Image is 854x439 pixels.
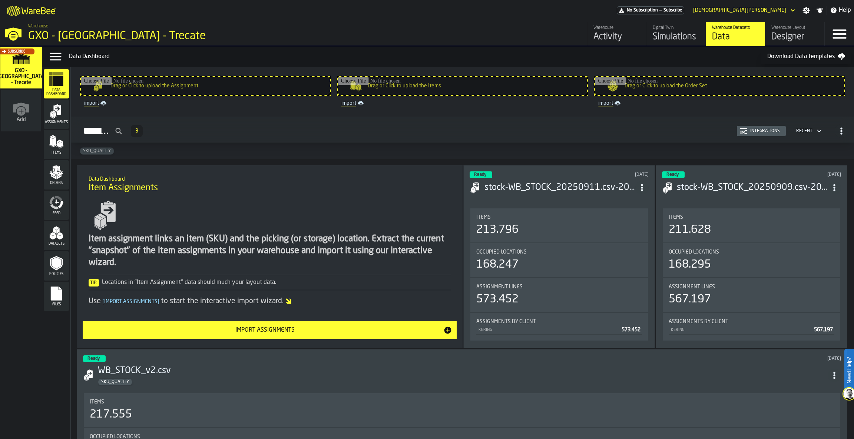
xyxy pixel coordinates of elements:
[81,99,330,108] a: link-to-/wh/i/7274009e-5361-4e21-8e36-7045ee840609/import/assignment/
[771,25,818,30] div: Warehouse Layout
[617,6,684,14] a: link-to-/wh/i/7274009e-5361-4e21-8e36-7045ee840609/pricing/
[44,221,69,251] li: menu Datasets
[476,319,642,325] div: Title
[669,223,711,237] div: 211.628
[476,249,642,255] div: Title
[44,120,69,124] span: Assignments
[338,77,587,95] input: Drag or Click to upload the Items
[761,49,851,64] a: Download Data templates
[666,172,679,177] span: Ready
[476,284,523,290] span: Assignment lines
[813,7,827,14] label: button-toggle-Notifications
[825,22,854,46] label: button-toggle-Menu
[476,284,642,290] div: Title
[622,327,640,332] span: 573.452
[663,278,840,312] div: stat-Assignment lines
[98,379,132,385] span: SKU_QUALITY
[44,282,69,311] li: menu Files
[656,165,847,348] div: ItemListCard-DashboardItemContainer
[845,349,853,391] label: Need Help?
[338,99,587,108] a: link-to-/wh/i/7274009e-5361-4e21-8e36-7045ee840609/import/items/
[90,399,834,405] div: Title
[44,191,69,220] li: menu Feed
[83,171,456,198] div: title-Item Assignments
[87,326,443,335] div: Import Assignments
[814,327,833,332] span: 567.197
[44,242,69,246] span: Datasets
[69,52,761,61] div: Data Dashboard
[81,77,330,95] input: Drag or Click to upload the Assignment
[662,207,841,342] section: card-AssignmentDashboardCard
[45,49,66,64] label: button-toggle-Data Menu
[474,356,841,361] div: Updated: 11/07/2025, 00:32:52 Created: 10/07/2025, 14:50:18
[476,223,519,237] div: 213.796
[89,296,450,306] div: Use to start the interactive import wizard.
[669,214,834,220] div: Title
[677,182,828,194] div: stock-WB_STOCK_20250909.csv-2025-09-10
[44,100,69,129] li: menu Assignments
[669,214,683,220] span: Items
[690,6,797,15] div: DropdownMenuValue-Matteo Cultrera
[476,319,536,325] span: Assignments by Client
[617,6,684,14] div: Menu Subscription
[476,293,519,306] div: 573.452
[44,251,69,281] li: menu Policies
[669,284,834,290] div: Title
[476,214,491,220] span: Items
[764,172,841,177] div: Updated: 10/09/2025, 09:24:05 Created: 10/09/2025, 09:22:18
[595,77,844,95] input: Drag or Click to upload the Order Set
[80,148,114,154] span: SKU_QUALITY
[646,22,706,46] a: link-to-/wh/i/7274009e-5361-4e21-8e36-7045ee840609/simulations
[669,258,711,271] div: 168.295
[663,243,840,277] div: stat-Occupied Locations
[77,165,462,348] div: ItemListCard-
[669,319,728,325] span: Assignments by Client
[90,399,104,405] span: Items
[44,181,69,185] span: Orders
[44,211,69,215] span: Feed
[693,7,786,13] div: DropdownMenuValue-Matteo Cultrera
[44,160,69,190] li: menu Orders
[595,99,844,108] a: link-to-/wh/i/7274009e-5361-4e21-8e36-7045ee840609/import/orders/
[765,22,824,46] a: link-to-/wh/i/7274009e-5361-4e21-8e36-7045ee840609/designer
[670,328,811,332] div: KERING
[662,171,685,178] div: status-3 2
[839,6,851,15] span: Help
[476,214,642,220] div: Title
[669,319,834,325] div: Title
[737,126,786,136] button: button-Integrations
[135,128,138,134] span: 3
[463,165,655,348] div: ItemListCard-DashboardItemContainer
[653,31,700,43] div: Simulations
[89,278,450,287] div: Locations in "Item Assignment" data should much your layout data.
[102,299,104,304] span: [
[84,393,840,427] div: stat-Items
[44,272,69,276] span: Policies
[484,182,635,194] h3: stock-WB_STOCK_20250911.csv-2025-09-12
[28,24,48,29] span: Warehouse
[587,22,646,46] a: link-to-/wh/i/7274009e-5361-4e21-8e36-7045ee840609/feed/
[101,299,161,304] span: Import Assignments
[98,365,828,377] h3: WB_STOCK_v2.csv
[593,31,640,43] div: Activity
[669,293,711,306] div: 567.197
[474,172,486,177] span: Ready
[128,125,146,137] div: ButtonLoadMore-Load More-Prev-First-Last
[659,8,662,13] span: —
[89,279,99,286] span: Tip:
[627,8,658,13] span: No Subscription
[87,356,100,361] span: Ready
[1,90,41,133] a: link-to-/wh/new
[669,249,834,255] div: Title
[747,128,783,134] div: Integrations
[89,175,450,182] h2: Sub Title
[470,208,648,242] div: stat-Items
[0,47,42,90] a: link-to-/wh/i/7274009e-5361-4e21-8e36-7045ee840609/simulations
[90,408,132,421] div: 217.555
[669,249,719,255] span: Occupied Locations
[470,313,648,341] div: stat-Assignments by Client
[669,325,834,335] div: StatList-item-KERING
[476,249,527,255] span: Occupied Locations
[476,258,519,271] div: 168.247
